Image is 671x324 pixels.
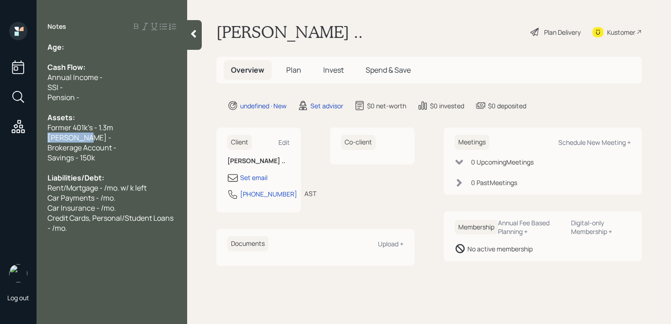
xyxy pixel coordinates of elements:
[544,27,581,37] div: Plan Delivery
[47,122,113,133] span: Former 401k's - 1.3m
[47,193,115,203] span: Car Payments - /mo.
[47,183,147,193] span: Rent/Mortgage - /mo. w/ k left
[323,65,344,75] span: Invest
[47,42,64,52] span: Age:
[558,138,631,147] div: Schedule New Meeting +
[240,189,297,199] div: [PHONE_NUMBER]
[47,153,95,163] span: Savings - 150k
[240,101,287,111] div: undefined · New
[498,218,564,236] div: Annual Fee Based Planning +
[304,189,316,198] div: AST
[47,62,85,72] span: Cash Flow:
[455,220,498,235] h6: Membership
[231,65,264,75] span: Overview
[47,72,103,82] span: Annual Income -
[47,173,104,183] span: Liabilities/Debt:
[47,203,116,213] span: Car Insurance - /mo.
[488,101,526,111] div: $0 deposited
[227,135,252,150] h6: Client
[47,213,175,233] span: Credit Cards, Personal/Student Loans - /mo.
[366,65,411,75] span: Spend & Save
[240,173,267,182] div: Set email
[47,133,111,143] span: [PERSON_NAME] -
[467,244,533,254] div: No active membership
[47,112,75,122] span: Assets:
[341,135,376,150] h6: Co-client
[455,135,489,150] h6: Meetings
[7,293,29,302] div: Log out
[367,101,406,111] div: $0 net-worth
[430,101,464,111] div: $0 invested
[47,22,66,31] label: Notes
[47,143,116,153] span: Brokerage Account -
[47,82,63,92] span: SSI -
[278,138,290,147] div: Edit
[571,218,631,236] div: Digital-only Membership +
[310,101,343,111] div: Set advisor
[607,27,635,37] div: Kustomer
[471,157,534,167] div: 0 Upcoming Meeting s
[47,92,79,102] span: Pension -
[471,178,517,187] div: 0 Past Meeting s
[227,236,268,251] h6: Documents
[216,22,363,42] h1: [PERSON_NAME] ..
[378,239,404,248] div: Upload +
[9,264,27,282] img: retirable_logo.png
[286,65,301,75] span: Plan
[227,157,290,165] h6: [PERSON_NAME] ..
